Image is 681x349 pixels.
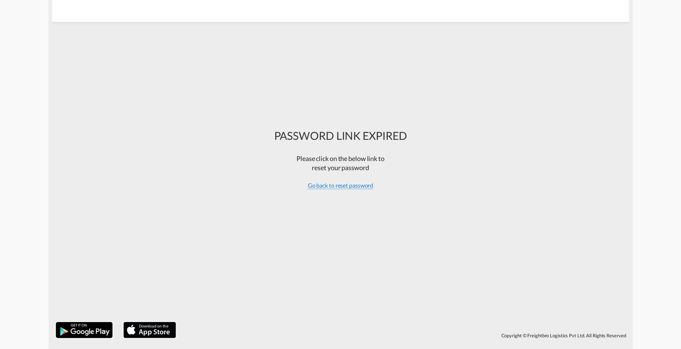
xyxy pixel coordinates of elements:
div: PASSWORD LINK EXPIRED [274,128,407,143]
span: Please click on the below link to [296,154,385,162]
span: Go back to reset password [308,182,374,189]
span: reset your password [312,164,369,172]
img: google.png [55,321,113,339]
div: Copyright © Freightbro Logistics Pvt Ltd. All Rights Reserved [180,329,629,342]
img: apple.png [123,321,177,339]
